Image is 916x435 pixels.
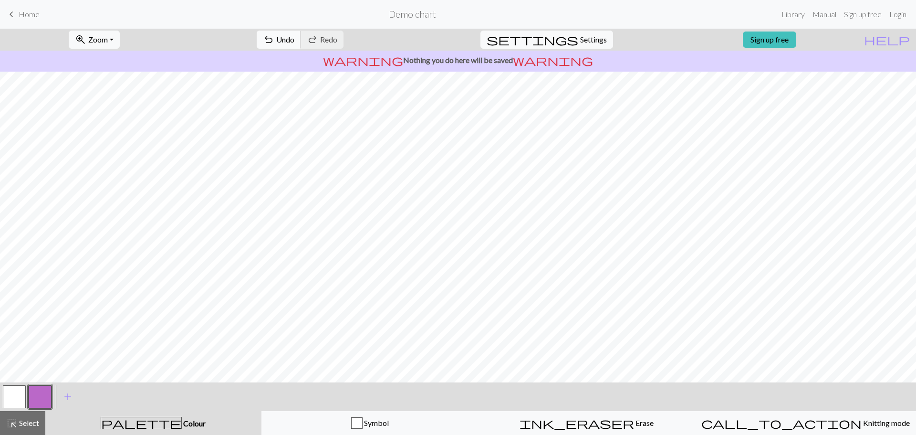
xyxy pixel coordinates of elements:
[261,411,479,435] button: Symbol
[45,411,261,435] button: Colour
[101,416,181,430] span: palette
[487,34,578,45] i: Settings
[520,416,634,430] span: ink_eraser
[478,411,695,435] button: Erase
[513,53,593,67] span: warning
[18,418,39,427] span: Select
[809,5,840,24] a: Manual
[323,53,403,67] span: warning
[75,33,86,46] span: zoom_in
[701,416,862,430] span: call_to_action
[480,31,613,49] button: SettingsSettings
[885,5,910,24] a: Login
[363,418,389,427] span: Symbol
[19,10,40,19] span: Home
[862,418,910,427] span: Knitting mode
[4,54,912,66] p: Nothing you do here will be saved
[257,31,301,49] button: Undo
[580,34,607,45] span: Settings
[263,33,274,46] span: undo
[743,32,796,48] a: Sign up free
[778,5,809,24] a: Library
[6,8,17,21] span: keyboard_arrow_left
[6,6,40,22] a: Home
[182,419,206,428] span: Colour
[62,390,73,403] span: add
[695,411,916,435] button: Knitting mode
[634,418,654,427] span: Erase
[864,33,910,46] span: help
[276,35,294,44] span: Undo
[6,416,18,430] span: highlight_alt
[69,31,120,49] button: Zoom
[840,5,885,24] a: Sign up free
[389,9,436,20] h2: Demo chart
[487,33,578,46] span: settings
[88,35,108,44] span: Zoom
